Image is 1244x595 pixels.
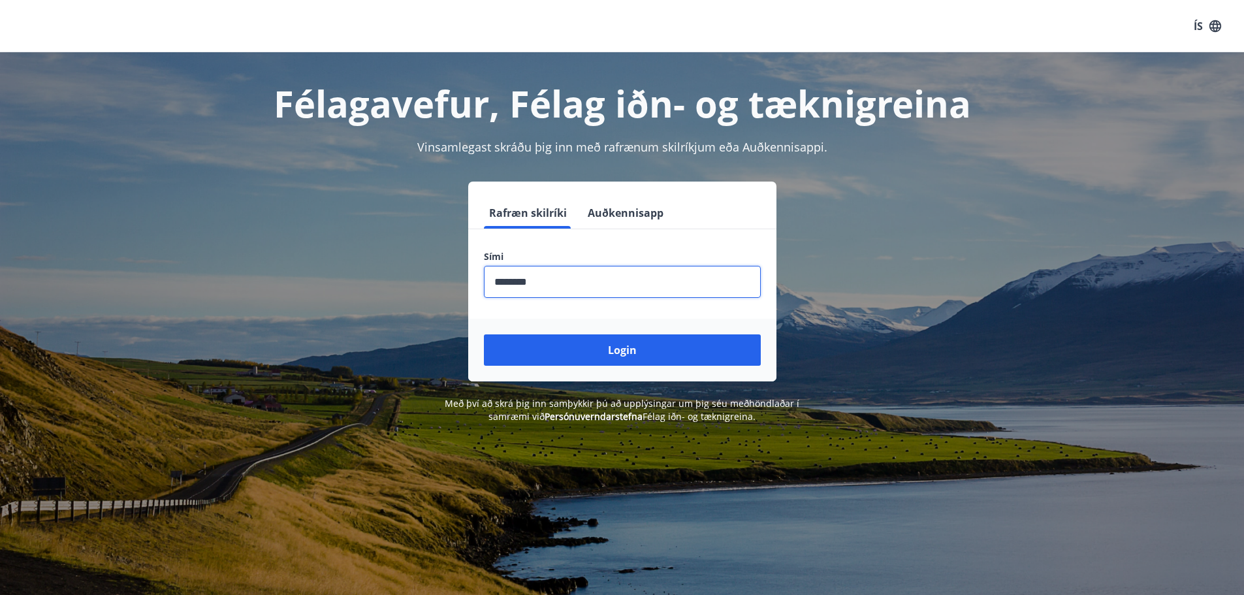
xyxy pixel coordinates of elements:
h1: Félagavefur, Félag iðn- og tæknigreina [168,78,1077,128]
button: Auðkennisapp [582,197,669,229]
button: Rafræn skilríki [484,197,572,229]
a: Persónuverndarstefna [545,410,643,423]
label: Sími [484,250,761,263]
span: Vinsamlegast skráðu þig inn með rafrænum skilríkjum eða Auðkennisappi. [417,139,827,155]
button: ÍS [1187,14,1228,38]
span: Með því að skrá þig inn samþykkir þú að upplýsingar um þig séu meðhöndlaðar í samræmi við Félag i... [445,397,799,423]
button: Login [484,334,761,366]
